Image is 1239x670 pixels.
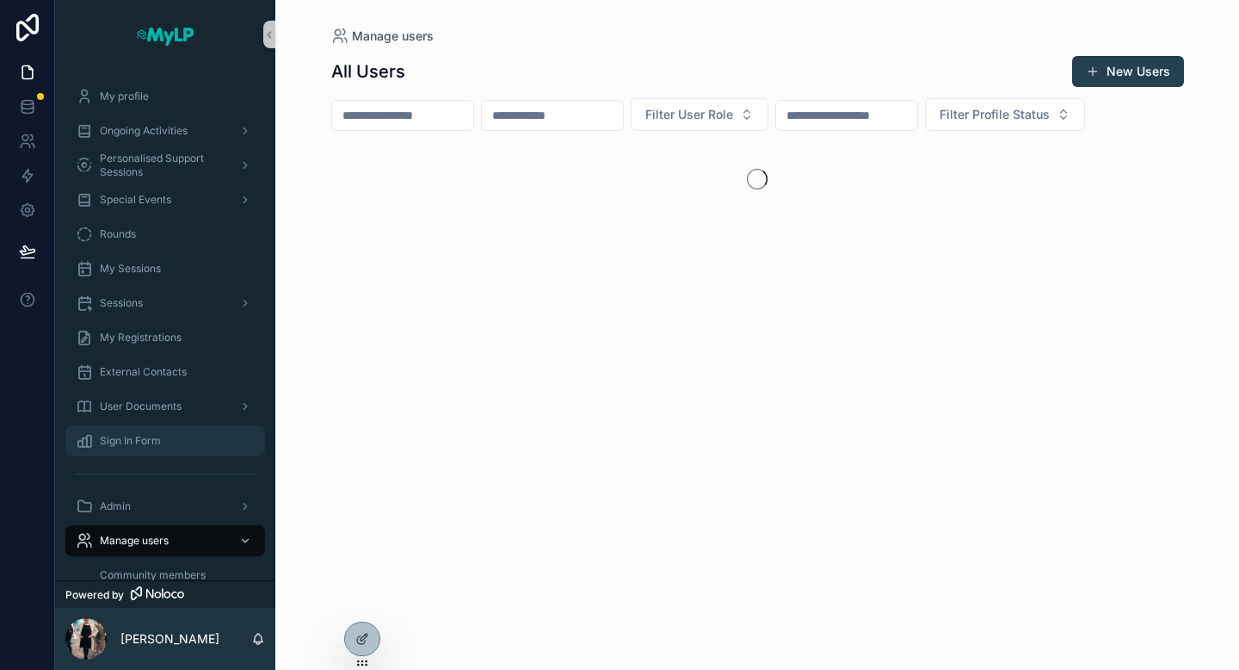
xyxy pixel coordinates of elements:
[1072,56,1184,87] button: New Users
[65,588,124,602] span: Powered by
[135,21,195,48] img: App logo
[940,106,1050,123] span: Filter Profile Status
[331,59,405,84] h1: All Users
[331,28,434,45] a: Manage users
[100,534,169,548] span: Manage users
[100,262,161,276] span: My Sessions
[65,115,265,146] a: Ongoing Activities
[65,253,265,284] a: My Sessions
[65,184,265,215] a: Special Events
[65,219,265,250] a: Rounds
[100,331,182,344] span: My Registrations
[100,365,187,379] span: External Contacts
[65,525,265,556] a: Manage users
[352,28,434,45] span: Manage users
[100,499,131,513] span: Admin
[100,90,149,103] span: My profile
[100,568,206,582] span: Community members
[100,152,225,179] span: Personalised Support Sessions
[65,150,265,181] a: Personalised Support Sessions
[65,322,265,353] a: My Registrations
[65,391,265,422] a: User Documents
[120,630,219,648] p: [PERSON_NAME]
[65,425,265,456] a: Sign In Form
[65,81,265,112] a: My profile
[100,124,188,138] span: Ongoing Activities
[65,357,265,388] a: External Contacts
[100,296,143,310] span: Sessions
[645,106,733,123] span: Filter User Role
[100,227,136,241] span: Rounds
[631,98,768,131] button: Select Button
[100,193,171,207] span: Special Events
[65,491,265,522] a: Admin
[100,434,161,448] span: Sign In Form
[65,288,265,319] a: Sessions
[86,560,265,591] a: Community members
[55,580,275,608] a: Powered by
[55,69,275,580] div: scrollable content
[925,98,1085,131] button: Select Button
[100,400,182,413] span: User Documents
